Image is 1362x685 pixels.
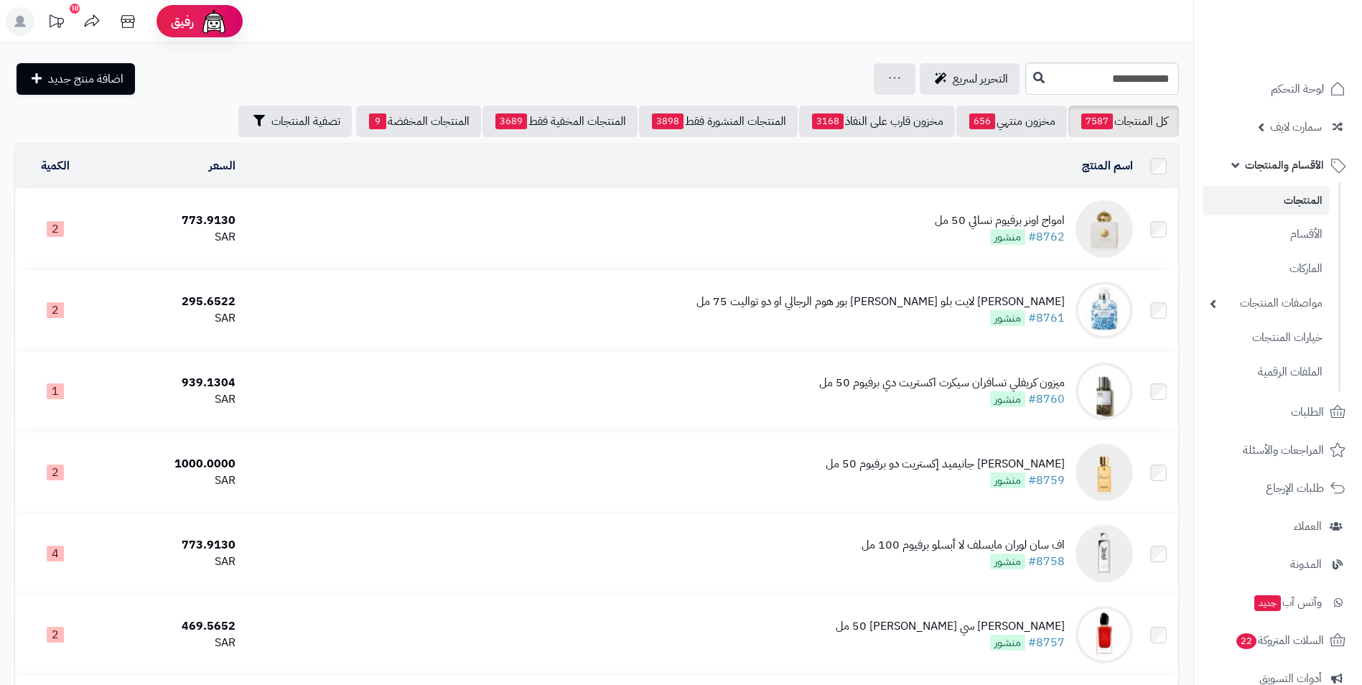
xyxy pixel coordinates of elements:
div: SAR [101,310,235,327]
span: المراجعات والأسئلة [1243,440,1324,460]
div: SAR [101,229,235,246]
a: العملاء [1203,509,1353,544]
a: #8761 [1028,309,1065,327]
span: 2 [47,221,64,237]
span: 3689 [495,113,527,129]
div: [PERSON_NAME] جانيميد إكستريت دو برفيوم 50 مل [826,456,1065,472]
a: وآتس آبجديد [1203,585,1353,620]
span: العملاء [1294,516,1322,536]
img: logo-2.png [1264,12,1348,42]
a: تحديثات المنصة [38,7,74,39]
span: 2 [47,627,64,643]
span: منشور [990,472,1025,488]
a: المنتجات المخفية فقط3689 [482,106,638,137]
div: 295.6522 [101,294,235,310]
span: لوحة التحكم [1271,79,1324,99]
a: #8760 [1028,391,1065,408]
span: 7587 [1081,113,1113,129]
div: 1000.0000 [101,456,235,472]
span: 9 [369,113,386,129]
a: المنتجات المخفضة9 [356,106,481,137]
div: SAR [101,554,235,570]
span: سمارت لايف [1270,117,1322,137]
span: 1 [47,383,64,399]
span: 2 [47,302,64,318]
a: كل المنتجات7587 [1068,106,1179,137]
a: #8762 [1028,228,1065,246]
div: 773.9130 [101,213,235,229]
span: اضافة منتج جديد [48,70,123,88]
a: المدونة [1203,547,1353,582]
a: الكمية [41,157,70,174]
span: منشور [990,635,1025,651]
div: ميزون كريفلي تسافران سيكرت اكستريت دي برفيوم 50 مل [819,375,1065,391]
a: خيارات المنتجات [1203,322,1330,353]
span: 3168 [812,113,844,129]
div: اف سان لوران مايسلف لا أبسلو برفيوم 100 مل [862,537,1065,554]
span: الطلبات [1291,402,1324,422]
img: ai-face.png [200,7,228,36]
span: رفيق [171,13,194,30]
a: #8757 [1028,634,1065,651]
span: 4 [47,546,64,561]
div: امواج اونر برفيوم نسائي 50 مل [935,213,1065,229]
img: مارك أنطوان باروا جانيميد إكستريت دو برفيوم 50 مل [1076,444,1133,501]
span: منشور [990,554,1025,569]
a: المنتجات المنشورة فقط3898 [639,106,798,137]
a: #8759 [1028,472,1065,489]
a: اسم المنتج [1082,157,1133,174]
img: دولتشي غابانا لايت بلو سمر فايبس بور هوم الرجالي او دو تواليت 75 مل [1076,281,1133,339]
span: منشور [990,310,1025,326]
span: منشور [990,229,1025,245]
div: SAR [101,635,235,651]
a: المنتجات [1203,186,1330,215]
span: التحرير لسريع [953,70,1008,88]
a: المراجعات والأسئلة [1203,433,1353,467]
span: تصفية المنتجات [271,113,340,130]
div: 773.9130 [101,537,235,554]
span: المدونة [1290,554,1322,574]
div: [PERSON_NAME] سي [PERSON_NAME] 50 مل [836,618,1065,635]
span: طلبات الإرجاع [1266,478,1324,498]
div: 469.5652 [101,618,235,635]
img: جورجيو أرماني سي باسيوني 50 مل [1076,606,1133,663]
a: الطلبات [1203,395,1353,429]
a: مخزون قارب على النفاذ3168 [799,106,955,137]
a: الملفات الرقمية [1203,357,1330,388]
img: امواج اونر برفيوم نسائي 50 مل [1076,200,1133,258]
div: 939.1304 [101,375,235,391]
a: الأقسام [1203,219,1330,250]
a: السلات المتروكة22 [1203,623,1353,658]
div: SAR [101,391,235,408]
span: منشور [990,391,1025,407]
a: مواصفات المنتجات [1203,288,1330,319]
a: لوحة التحكم [1203,72,1353,106]
div: SAR [101,472,235,489]
a: السعر [209,157,235,174]
span: 22 [1236,633,1258,650]
a: اضافة منتج جديد [17,63,135,95]
a: الماركات [1203,253,1330,284]
a: طلبات الإرجاع [1203,471,1353,505]
a: #8758 [1028,553,1065,570]
span: الأقسام والمنتجات [1245,155,1324,175]
img: ميزون كريفلي تسافران سيكرت اكستريت دي برفيوم 50 مل [1076,363,1133,420]
span: وآتس آب [1253,592,1322,612]
img: اف سان لوران مايسلف لا أبسلو برفيوم 100 مل [1076,525,1133,582]
span: 2 [47,465,64,480]
button: تصفية المنتجات [238,106,352,137]
span: جديد [1254,595,1281,611]
span: 3898 [652,113,684,129]
a: التحرير لسريع [920,63,1020,95]
span: السلات المتروكة [1235,630,1324,651]
div: 10 [70,4,80,14]
div: [PERSON_NAME] لايت بلو [PERSON_NAME] بور هوم الرجالي او دو تواليت 75 مل [696,294,1065,310]
span: 656 [969,113,995,129]
a: مخزون منتهي656 [956,106,1067,137]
